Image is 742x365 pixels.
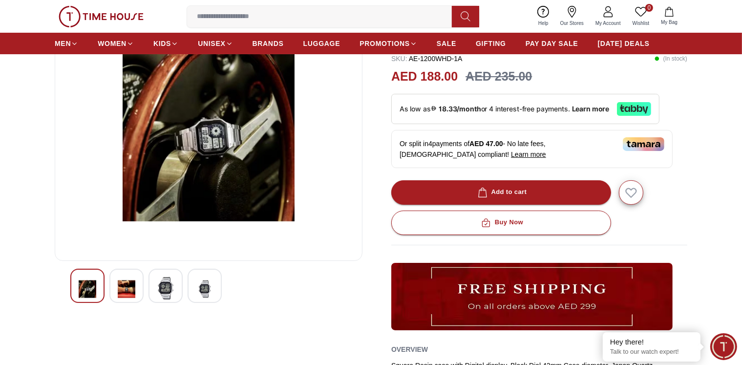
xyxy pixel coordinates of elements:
[598,39,650,48] span: [DATE] DEALS
[253,35,284,52] a: BRANDS
[391,342,428,357] h2: Overview
[98,39,127,48] span: WOMEN
[437,39,456,48] span: SALE
[476,35,506,52] a: GIFTING
[55,35,78,52] a: MEN
[526,39,578,48] span: PAY DAY SALE
[391,211,611,235] button: Buy Now
[303,39,340,48] span: LUGGAGE
[59,6,144,27] img: ...
[476,39,506,48] span: GIFTING
[253,39,284,48] span: BRANDS
[391,180,611,205] button: Add to cart
[63,18,354,253] img: CASIO Men's Digital Black Dial Watch - AE-1200WHD-1AVDF
[196,277,213,301] img: CASIO Men's Digital Black Dial Watch - AE-1200WHD-1AVDF
[360,35,417,52] a: PROMOTIONS
[360,39,410,48] span: PROMOTIONS
[655,54,687,64] p: ( In stock )
[610,337,693,347] div: Hey there!
[534,20,552,27] span: Help
[98,35,134,52] a: WOMEN
[645,4,653,12] span: 0
[391,130,673,168] div: Or split in 4 payments of - No late fees, [DEMOGRAPHIC_DATA] compliant!
[55,39,71,48] span: MEN
[627,4,655,29] a: 0Wishlist
[476,187,527,198] div: Add to cart
[479,217,523,228] div: Buy Now
[710,333,737,360] div: Chat Widget
[198,35,233,52] a: UNISEX
[157,277,174,300] img: CASIO Men's Digital Black Dial Watch - AE-1200WHD-1AVDF
[526,35,578,52] a: PAY DAY SALE
[598,35,650,52] a: [DATE] DEALS
[391,55,407,63] span: SKU :
[391,54,463,64] p: AE-1200WHD-1A
[629,20,653,27] span: Wishlist
[623,137,664,151] img: Tamara
[466,67,532,86] h3: AED 235.00
[118,277,135,301] img: CASIO Men's Digital Black Dial Watch - AE-1200WHD-1AVDF
[657,19,681,26] span: My Bag
[511,150,546,158] span: Learn more
[592,20,625,27] span: My Account
[469,140,503,148] span: AED 47.00
[153,35,178,52] a: KIDS
[554,4,590,29] a: Our Stores
[303,35,340,52] a: LUGGAGE
[655,5,683,28] button: My Bag
[391,67,458,86] h2: AED 188.00
[391,263,673,330] img: ...
[437,35,456,52] a: SALE
[79,277,96,301] img: CASIO Men's Digital Black Dial Watch - AE-1200WHD-1AVDF
[532,4,554,29] a: Help
[198,39,225,48] span: UNISEX
[153,39,171,48] span: KIDS
[610,348,693,356] p: Talk to our watch expert!
[556,20,588,27] span: Our Stores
